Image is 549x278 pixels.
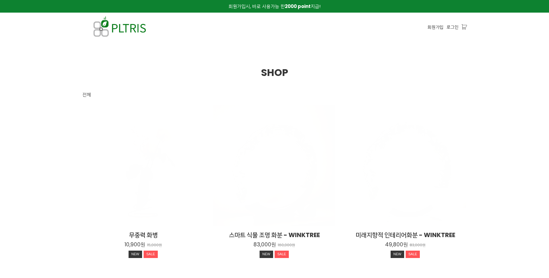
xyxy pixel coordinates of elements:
p: 15,000원 [147,243,162,248]
div: SALE [275,251,289,258]
p: 83,000원 [410,243,426,248]
p: 83,000원 [253,241,276,248]
p: 10,900원 [125,241,145,248]
div: SALE [406,251,420,258]
h2: 무중력 화병 [82,231,204,239]
div: NEW [260,251,273,258]
p: 160,000원 [278,243,295,248]
a: 스마트 식물 조명 화분 - WINKTREE 83,000원 160,000원 NEWSALE [213,231,335,260]
a: 로그인 [447,24,459,30]
h2: 미래지향적 인테리어화분 - WINKTREE [344,231,466,239]
strong: 2000 point [285,3,311,10]
a: 회원가입 [428,24,444,30]
div: NEW [129,251,142,258]
div: 전체 [82,91,91,98]
span: SHOP [261,66,288,79]
a: 무중력 화병 10,900원 15,000원 NEWSALE [82,231,204,260]
p: 49,800원 [385,241,408,248]
div: NEW [391,251,404,258]
div: SALE [144,251,158,258]
a: 미래지향적 인테리어화분 - WINKTREE 49,800원 83,000원 NEWSALE [344,231,466,260]
span: 회원가입시, 바로 사용가능 한 지급! [229,3,320,10]
h2: 스마트 식물 조명 화분 - WINKTREE [213,231,335,239]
